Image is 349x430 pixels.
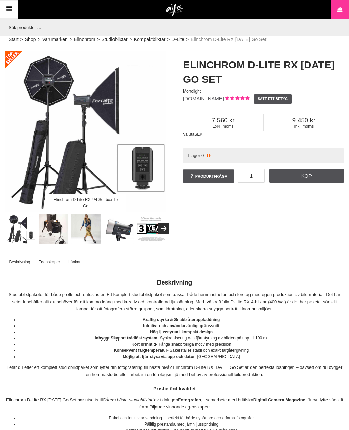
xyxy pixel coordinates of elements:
span: > [186,36,189,43]
span: SEK [194,132,202,137]
li: - Fånga snabbrörliga motiv med precision [19,341,344,347]
span: > [20,36,23,43]
strong: Inbyggt Skyport trådlöst system - [95,336,160,341]
span: 0 [201,153,204,158]
img: Ljusstark studioblixt för in-house produktion [39,214,69,244]
span: 9 450 [264,116,344,124]
strong: Kort brinntid [131,342,156,347]
img: Elinchrom D-Lite RX 4/4 Softbox To Go [6,214,36,244]
a: Beskrivning [5,256,34,267]
li: Pålitlig prestanda med jämn ljusspridning [19,421,344,427]
strong: Kraftig styrka & Snabb återuppladdning [143,317,220,322]
img: D-Lite RX 4 - Enkel att ljussätta med [71,214,101,244]
p: Studioblixtpaketet för både proffs och entusiaster. Ett komplett studioblixtpaket som passar både... [5,291,344,313]
h4: Prisbelönt kvalitet [5,385,344,392]
span: > [37,36,40,43]
span: Valuta [183,132,194,137]
div: Elinchrom D-Lite RX 4/4 Softbox To Go [45,194,126,212]
li: - [GEOGRAPHIC_DATA] [19,353,344,360]
strong: Konsekvent färgtemperatur [114,348,167,353]
span: > [130,36,132,43]
li: - Säkerställer stabil och exakt färgåtergivning [19,347,344,353]
button: Next [158,223,169,234]
a: Produktfråga [183,169,234,183]
span: Exkl. moms [183,124,263,129]
p: Letar du efter ett komplett studioblixtpaket som lyfter din fotografering till nästa nivå? Elinch... [5,364,344,378]
a: Kompaktblixtar [134,36,166,43]
h2: Beskrivning [5,278,344,287]
a: Egenskaper [34,256,64,267]
li: Synkronisering och fjärrstyrning av blixten på upp till 100 m. [19,335,344,341]
p: Elinchrom D-Lite RX [DATE] Go Set har utsetts till av tidningen , i samarbete med brittiska . Jur... [5,397,344,411]
span: > [70,36,72,43]
strong: Fotografen [178,397,201,402]
strong: Hög ljusstyrka i kompakt design [150,330,213,334]
li: Enkel och intuitiv användning – perfekt för både nybörjare och erfarna fotografer [19,415,344,421]
div: Kundbetyg: 5.00 [224,95,249,102]
a: Shop [25,36,36,43]
span: > [97,36,100,43]
a: Köp [269,169,344,183]
span: > [167,36,170,43]
strong: Intuitivt och användarvänligt gränssnitt [143,323,220,328]
img: Elinchrom 3-Year Warranty [137,214,167,244]
a: Länkar [64,256,85,267]
span: 7 560 [183,116,263,124]
img: logo.png [166,4,183,17]
span: I lager [188,153,200,158]
strong: Möjlig att fjärrstyra via app och dator [123,354,195,359]
a: Studioblixtar [102,36,128,43]
a: D-Lite [172,36,184,43]
i: Beställd [206,153,211,158]
a: Elinchrom [74,36,95,43]
span: Monolight [183,89,201,94]
a: Start [9,36,19,43]
span: Inkl. moms [264,124,344,129]
span: [DOMAIN_NAME] [183,96,224,101]
span: Elinchrom D-Lite RX [DATE] Go Set [191,36,266,43]
input: Sök produkter ... [5,19,340,36]
img: Robust design med rejält handtag [104,214,134,244]
em: "Årets bästa studioblixtar" [104,397,154,402]
h1: Elinchrom D-Lite RX [DATE] Go Set [183,58,344,86]
a: Sätt ett betyg [254,94,292,104]
strong: Digital Camera Magazine [253,397,305,402]
a: Varumärken [42,36,68,43]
